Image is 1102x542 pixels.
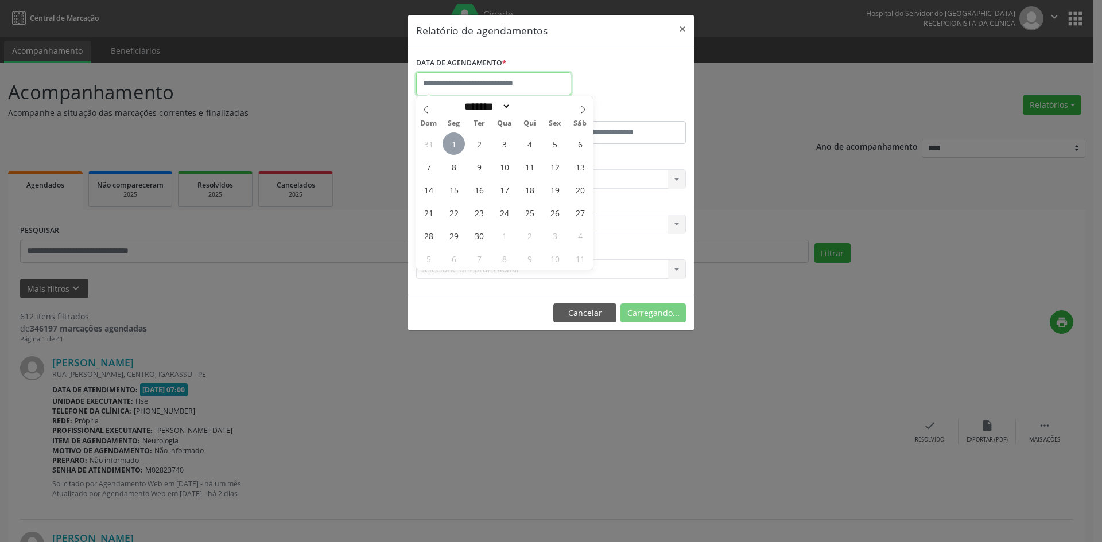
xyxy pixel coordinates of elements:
span: Seg [441,120,467,127]
span: Agosto 31, 2025 [417,132,440,155]
span: Setembro 20, 2025 [569,178,591,201]
span: Setembro 7, 2025 [417,155,440,178]
span: Setembro 9, 2025 [468,155,490,178]
span: Outubro 8, 2025 [493,247,515,270]
span: Outubro 4, 2025 [569,224,591,247]
span: Setembro 1, 2025 [443,132,465,155]
span: Outubro 6, 2025 [443,247,465,270]
span: Outubro 3, 2025 [544,224,566,247]
span: Outubro 11, 2025 [569,247,591,270]
h5: Relatório de agendamentos [416,23,548,38]
span: Sex [542,120,568,127]
span: Outubro 1, 2025 [493,224,515,247]
span: Setembro 6, 2025 [569,132,591,155]
span: Setembro 2, 2025 [468,132,490,155]
span: Setembro 25, 2025 [518,201,541,224]
span: Setembro 15, 2025 [443,178,465,201]
span: Setembro 22, 2025 [443,201,465,224]
span: Setembro 3, 2025 [493,132,515,155]
span: Setembro 18, 2025 [518,178,541,201]
label: ATÉ [554,103,686,121]
span: Dom [416,120,441,127]
span: Setembro 28, 2025 [417,224,440,247]
span: Sáb [568,120,593,127]
span: Setembro 11, 2025 [518,155,541,178]
span: Setembro 26, 2025 [544,201,566,224]
button: Cancelar [553,303,616,323]
span: Setembro 30, 2025 [468,224,490,247]
span: Setembro 19, 2025 [544,178,566,201]
span: Setembro 24, 2025 [493,201,515,224]
span: Setembro 16, 2025 [468,178,490,201]
span: Setembro 27, 2025 [569,201,591,224]
span: Outubro 10, 2025 [544,247,566,270]
span: Outubro 7, 2025 [468,247,490,270]
span: Setembro 10, 2025 [493,155,515,178]
span: Setembro 8, 2025 [443,155,465,178]
span: Outubro 9, 2025 [518,247,541,270]
label: DATA DE AGENDAMENTO [416,54,506,72]
input: Year [511,100,549,112]
span: Setembro 14, 2025 [417,178,440,201]
span: Setembro 23, 2025 [468,201,490,224]
select: Month [460,100,511,112]
span: Qui [517,120,542,127]
span: Setembro 17, 2025 [493,178,515,201]
span: Setembro 4, 2025 [518,132,541,155]
span: Setembro 13, 2025 [569,155,591,178]
span: Outubro 5, 2025 [417,247,440,270]
button: Carregando... [620,303,686,323]
button: Close [671,15,694,43]
span: Setembro 21, 2025 [417,201,440,224]
span: Qua [492,120,517,127]
span: Setembro 5, 2025 [544,132,566,155]
span: Outubro 2, 2025 [518,224,541,247]
span: Ter [467,120,492,127]
span: Setembro 12, 2025 [544,155,566,178]
span: Setembro 29, 2025 [443,224,465,247]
